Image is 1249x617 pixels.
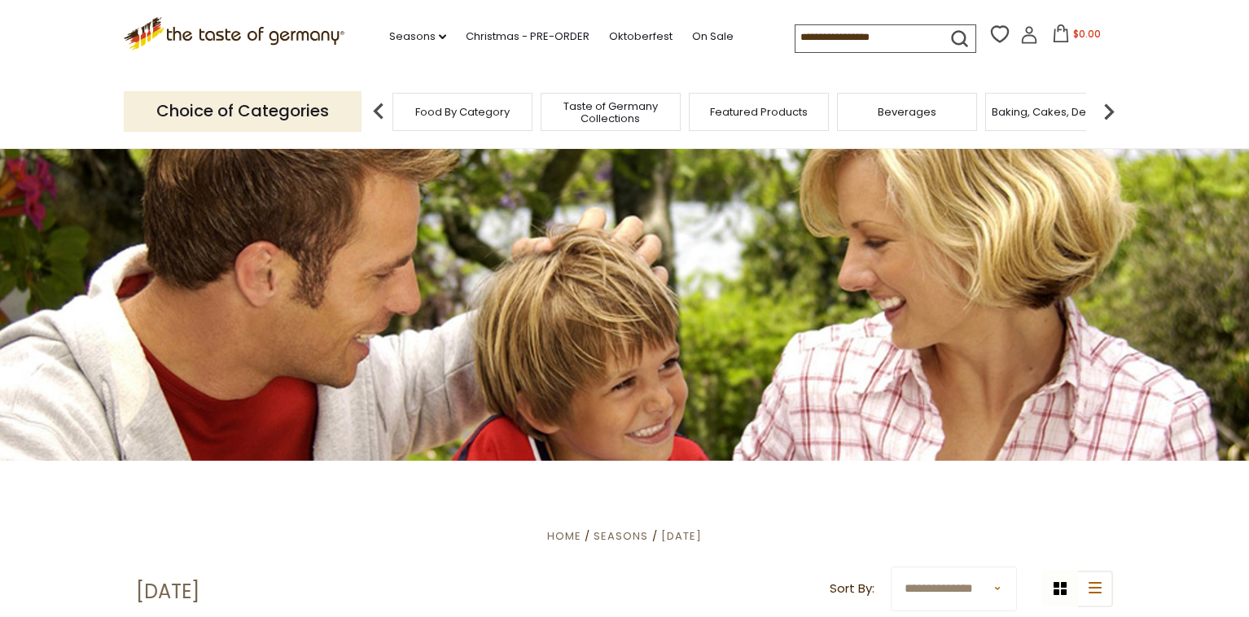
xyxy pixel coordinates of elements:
[1073,27,1101,41] span: $0.00
[609,28,673,46] a: Oktoberfest
[1093,95,1125,128] img: next arrow
[594,528,648,544] a: Seasons
[136,580,199,604] h1: [DATE]
[992,106,1118,118] a: Baking, Cakes, Desserts
[692,28,734,46] a: On Sale
[878,106,936,118] a: Beverages
[830,579,874,599] label: Sort By:
[661,528,702,544] a: [DATE]
[362,95,395,128] img: previous arrow
[124,91,362,131] p: Choice of Categories
[546,100,676,125] a: Taste of Germany Collections
[710,106,808,118] a: Featured Products
[547,528,581,544] a: Home
[415,106,510,118] a: Food By Category
[389,28,446,46] a: Seasons
[1041,24,1111,49] button: $0.00
[466,28,589,46] a: Christmas - PRE-ORDER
